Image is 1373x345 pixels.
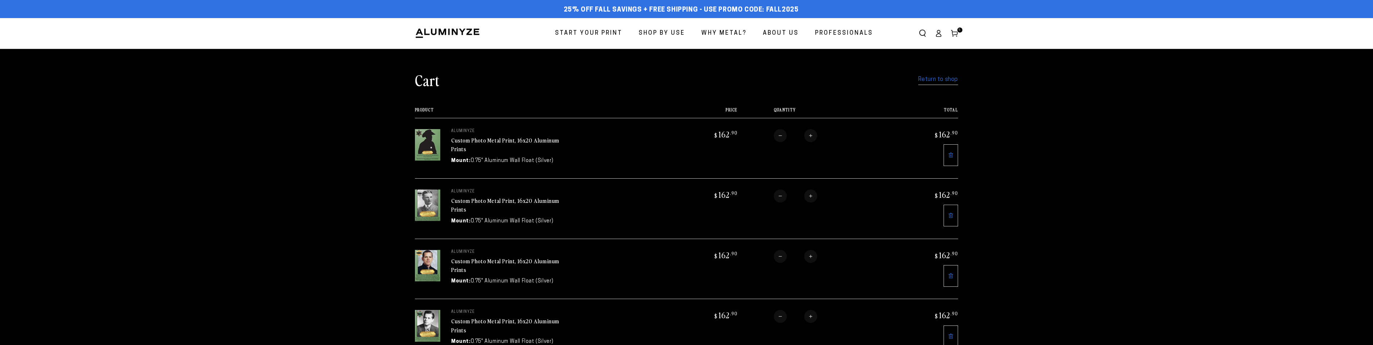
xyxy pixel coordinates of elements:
span: Why Metal? [701,28,747,39]
dt: Mount: [451,157,471,165]
span: $ [935,312,938,320]
span: 25% off FALL Savings + Free Shipping - Use Promo Code: FALL2025 [564,6,799,14]
sup: .90 [950,250,958,256]
sup: .90 [730,190,738,196]
span: Shop By Use [639,28,685,39]
a: Shop By Use [633,24,690,43]
a: Return to shop [918,74,958,85]
a: Remove 16"x20" Rectangle White Glossy Aluminyzed Photo [944,144,958,166]
bdi: 162 [713,189,738,200]
sup: .90 [730,129,738,136]
img: 16"x20" Rectangle White Glossy Aluminyzed Photo [415,250,440,282]
dd: 0.75" Aluminum Wall Float (Silver) [471,217,554,225]
a: Professionals [810,24,878,43]
img: 16"x20" Rectangle White Glossy Aluminyzed Photo [415,129,440,161]
img: Aluminyze [415,28,480,39]
input: Quantity for Custom Photo Metal Print, 16x20 Aluminum Prints [787,129,804,142]
bdi: 162 [934,189,958,200]
th: Total [891,107,958,118]
p: aluminyze [451,189,560,194]
span: About Us [763,28,799,39]
bdi: 162 [934,250,958,260]
input: Quantity for Custom Photo Metal Print, 16x20 Aluminum Prints [787,310,804,323]
bdi: 162 [934,310,958,320]
span: $ [714,192,718,199]
span: $ [935,132,938,139]
p: aluminyze [451,129,560,133]
dd: 0.75" Aluminum Wall Float (Silver) [471,277,554,285]
a: Custom Photo Metal Print, 16x20 Aluminum Prints [451,257,559,274]
bdi: 162 [713,250,738,260]
sup: .90 [950,310,958,316]
a: Custom Photo Metal Print, 16x20 Aluminum Prints [451,136,559,153]
span: $ [935,192,938,199]
sup: .90 [730,250,738,256]
a: Remove 16"x20" Rectangle White Glossy Aluminyzed Photo [944,205,958,226]
bdi: 162 [934,129,958,139]
dt: Mount: [451,277,471,285]
sup: .90 [950,190,958,196]
a: Why Metal? [696,24,752,43]
span: Professionals [815,28,873,39]
a: Custom Photo Metal Print, 16x20 Aluminum Prints [451,196,559,214]
sup: .90 [950,129,958,136]
bdi: 162 [713,129,738,139]
span: $ [714,252,718,260]
img: 16"x20" Rectangle White Glossy Aluminyzed Photo [415,189,440,221]
summary: Search our site [915,25,931,41]
span: $ [935,252,938,260]
span: $ [714,312,718,320]
input: Quantity for Custom Photo Metal Print, 16x20 Aluminum Prints [787,189,804,203]
th: Product [415,107,670,118]
p: aluminyze [451,250,560,254]
dt: Mount: [451,217,471,225]
a: Start Your Print [550,24,628,43]
th: Price [670,107,737,118]
img: 16"x20" Rectangle White Glossy Aluminyzed Photo [415,310,440,342]
sup: .90 [730,310,738,316]
a: About Us [757,24,804,43]
a: Remove 16"x20" Rectangle White Glossy Aluminyzed Photo [944,265,958,287]
bdi: 162 [713,310,738,320]
span: 5 [959,27,961,33]
h1: Cart [415,71,440,89]
span: Start Your Print [555,28,622,39]
th: Quantity [738,107,891,118]
p: aluminyze [451,310,560,314]
a: Custom Photo Metal Print, 16x20 Aluminum Prints [451,317,559,334]
dd: 0.75" Aluminum Wall Float (Silver) [471,157,554,165]
span: $ [714,132,718,139]
input: Quantity for Custom Photo Metal Print, 16x20 Aluminum Prints [787,250,804,263]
